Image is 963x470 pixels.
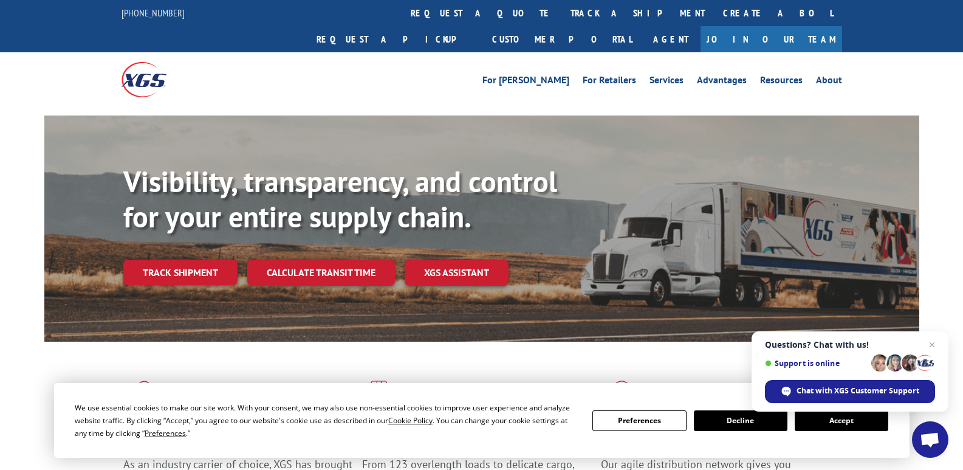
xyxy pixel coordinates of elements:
[583,75,636,89] a: For Retailers
[701,26,842,52] a: Join Our Team
[697,75,747,89] a: Advantages
[123,381,161,412] img: xgs-icon-total-supply-chain-intelligence-red
[694,410,787,431] button: Decline
[75,401,578,440] div: We use essential cookies to make our site work. With your consent, we may also use non-essential ...
[592,410,686,431] button: Preferences
[307,26,483,52] a: Request a pickup
[765,380,935,403] span: Chat with XGS Customer Support
[797,385,919,396] span: Chat with XGS Customer Support
[483,26,641,52] a: Customer Portal
[641,26,701,52] a: Agent
[765,340,935,350] span: Questions? Chat with us!
[482,75,569,89] a: For [PERSON_NAME]
[362,381,391,412] img: xgs-icon-focused-on-flooring-red
[54,383,910,458] div: Cookie Consent Prompt
[912,421,948,458] a: Open chat
[405,260,509,286] a: XGS ASSISTANT
[388,415,433,426] span: Cookie Policy
[816,75,842,89] a: About
[247,260,395,286] a: Calculate transit time
[765,359,867,368] span: Support is online
[123,162,557,235] b: Visibility, transparency, and control for your entire supply chain.
[760,75,803,89] a: Resources
[122,7,185,19] a: [PHONE_NUMBER]
[795,410,888,431] button: Accept
[601,381,643,412] img: xgs-icon-flagship-distribution-model-red
[123,260,238,285] a: Track shipment
[649,75,684,89] a: Services
[145,428,186,438] span: Preferences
